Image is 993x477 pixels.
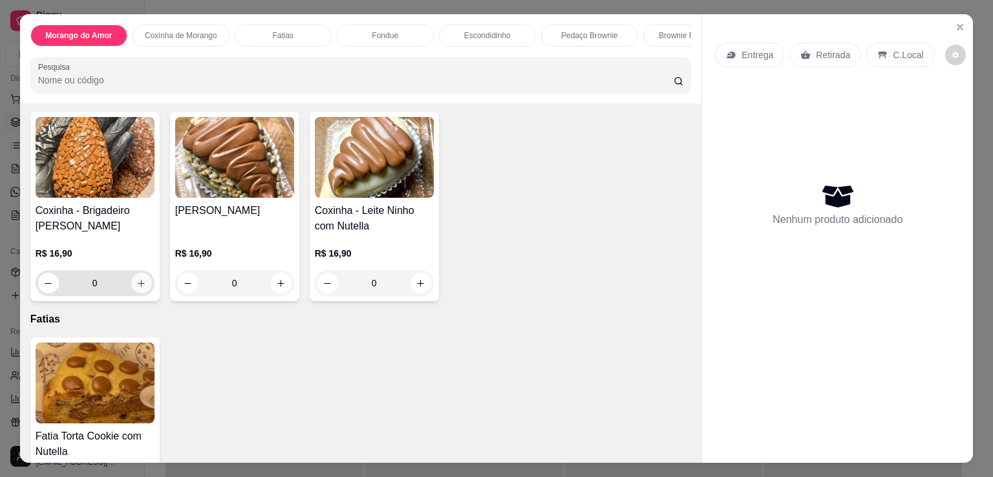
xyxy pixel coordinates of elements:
p: Entrega [742,48,773,61]
h4: Coxinha - Brigadeiro [PERSON_NAME] [36,203,155,234]
p: Escondidinho [464,30,511,41]
p: Nenhum produto adicionado [773,212,902,228]
p: Retirada [816,48,850,61]
img: product-image [36,343,155,423]
p: Pedaço Brownie [561,30,617,41]
p: Brownie Recheado [659,30,724,41]
p: Morango do Amor [45,30,112,41]
button: decrease-product-quantity [945,45,966,65]
button: increase-product-quantity [271,273,292,293]
img: product-image [175,117,294,198]
h4: Coxinha - Leite Ninho com Nutella [315,203,434,234]
p: R$ 16,90 [36,247,155,260]
button: decrease-product-quantity [178,273,198,293]
button: increase-product-quantity [411,273,431,293]
p: R$ 16,90 [175,247,294,260]
img: product-image [315,117,434,198]
button: decrease-product-quantity [317,273,338,293]
h4: Fatia Torta Cookie com Nutella [36,429,155,460]
p: Fondue [372,30,398,41]
img: product-image [36,117,155,198]
p: Fatias [30,312,692,327]
p: R$ 16,90 [315,247,434,260]
p: C.Local [893,48,923,61]
p: Fatias [272,30,294,41]
h4: [PERSON_NAME] [175,203,294,218]
button: increase-product-quantity [131,273,152,293]
button: Close [950,17,970,37]
button: decrease-product-quantity [38,273,59,293]
p: Coxinha de Morango [145,30,217,41]
label: Pesquisa [38,61,74,72]
input: Pesquisa [38,74,674,87]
